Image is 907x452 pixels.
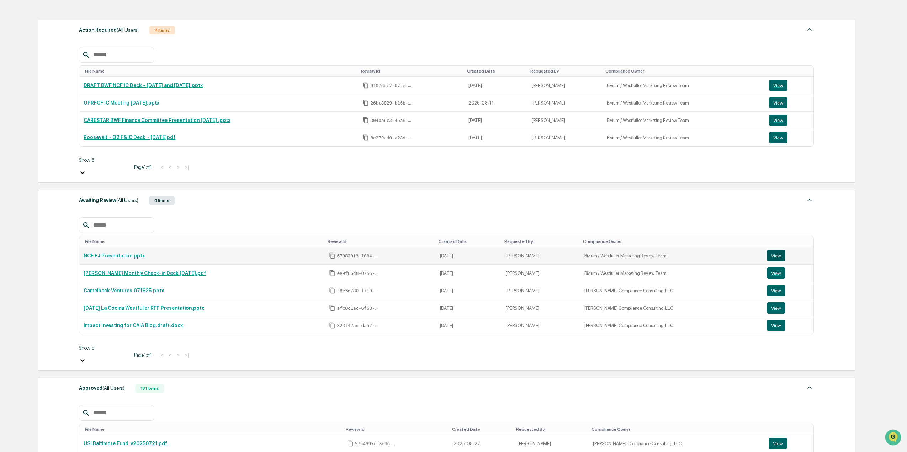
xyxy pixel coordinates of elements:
[329,270,335,276] span: Copy Id
[121,56,129,65] button: Start new chat
[464,94,527,112] td: 2025-08-11
[84,323,183,328] a: Impact Investing for CAIA Blog.draft.docx
[439,239,499,244] div: Toggle SortBy
[167,164,174,170] button: <
[580,247,763,265] td: Bivium / Westfuller Marketing Review Team
[79,196,138,205] div: Awaiting Review
[464,129,527,146] td: [DATE]
[580,317,763,334] td: [PERSON_NAME] Compliance Consulting, LLC
[4,100,48,113] a: 🔎Data Lookup
[502,265,580,282] td: [PERSON_NAME]
[84,100,159,106] a: OPRFCF IC Meeting [DATE].pptx
[767,302,785,314] button: View
[770,69,810,74] div: Toggle SortBy
[102,385,124,391] span: (All Users)
[71,120,86,126] span: Pylon
[767,250,809,261] a: View
[84,83,203,88] a: DRAFT BWF NCF IC Deck - [DATE] and [DATE].pptx
[85,69,355,74] div: Toggle SortBy
[769,115,787,126] button: View
[603,77,765,94] td: Bivium / Westfuller Marketing Review Team
[769,132,787,143] button: View
[527,94,603,112] td: [PERSON_NAME]
[603,94,765,112] td: Bivium / Westfuller Marketing Review Team
[18,32,117,39] input: Clear
[84,288,164,293] a: Camelback Ventures.071625.pptx
[436,317,502,334] td: [DATE]
[362,117,369,123] span: Copy Id
[769,438,787,449] button: View
[361,69,461,74] div: Toggle SortBy
[79,25,139,34] div: Action Required
[769,132,809,143] a: View
[337,271,380,276] span: ee9f66d8-0756-4a7b-910f-56a79afb7220
[805,383,814,392] img: caret
[7,90,13,96] div: 🖐️
[370,135,413,141] span: 8e279ad0-a28d-46d3-996c-bb4558ac32a4
[79,157,129,163] div: Show 5
[337,305,380,311] span: afc8c1ac-6f68-4627-999b-d97b3a6d8081
[502,299,580,317] td: [PERSON_NAME]
[347,440,354,447] span: Copy Id
[7,15,129,26] p: How can we help?
[355,441,398,447] span: 5754997e-8e36-4f27-8bf6-546afd2e9a6b
[502,317,580,334] td: [PERSON_NAME]
[769,97,787,108] button: View
[436,247,502,265] td: [DATE]
[370,83,413,89] span: 9107ddc7-07ce-468e-8005-e1cfd377d405
[157,164,165,170] button: |<
[527,129,603,146] td: [PERSON_NAME]
[805,196,814,204] img: caret
[116,197,138,203] span: (All Users)
[768,239,811,244] div: Toggle SortBy
[183,164,191,170] button: >|
[7,54,20,67] img: 1746055101610-c473b297-6a78-478c-a979-82029cc54cd1
[24,54,117,61] div: Start new chat
[502,247,580,265] td: [PERSON_NAME]
[134,164,152,170] span: Page 1 of 1
[769,438,809,449] a: View
[467,69,525,74] div: Toggle SortBy
[769,80,787,91] button: View
[592,427,762,432] div: Toggle SortBy
[884,429,903,448] iframe: Open customer support
[24,61,90,67] div: We're available if you need us!
[149,26,175,34] div: 4 Items
[527,112,603,129] td: [PERSON_NAME]
[370,100,413,106] span: 26bc8829-b16b-4363-a224-b3a9a7c40805
[346,427,447,432] div: Toggle SortBy
[135,384,164,393] div: 181 Items
[117,27,139,33] span: (All Users)
[85,427,340,432] div: Toggle SortBy
[436,299,502,317] td: [DATE]
[329,305,335,311] span: Copy Id
[134,352,152,358] span: Page 1 of 1
[50,120,86,126] a: Powered byPylon
[767,285,809,296] a: View
[14,103,45,110] span: Data Lookup
[362,82,369,89] span: Copy Id
[52,90,57,96] div: 🗄️
[603,112,765,129] td: Bivium / Westfuller Marketing Review Team
[516,427,586,432] div: Toggle SortBy
[7,103,13,109] div: 🔎
[84,441,167,446] a: USI Baltimore Fund_v20250721.pdf
[328,239,433,244] div: Toggle SortBy
[770,427,810,432] div: Toggle SortBy
[329,322,335,329] span: Copy Id
[79,383,124,393] div: Approved
[157,352,165,358] button: |<
[85,239,322,244] div: Toggle SortBy
[183,352,191,358] button: >|
[59,89,88,96] span: Attestations
[84,134,175,140] a: Roosevelt・Q2 F&IC Deck・[DATE]pdf
[583,239,760,244] div: Toggle SortBy
[603,129,765,146] td: Bivium / Westfuller Marketing Review Team
[362,100,369,106] span: Copy Id
[464,112,527,129] td: [DATE]
[767,320,785,331] button: View
[84,253,145,259] a: NCF EJ Presentation.pptx
[175,352,182,358] button: >
[464,77,527,94] td: [DATE]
